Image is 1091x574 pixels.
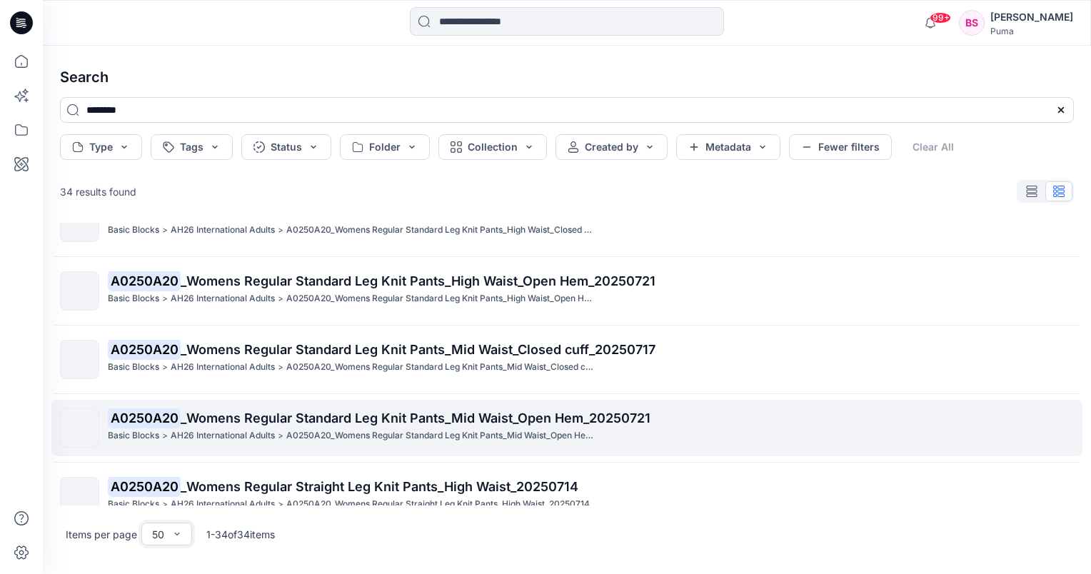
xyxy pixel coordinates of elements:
[49,57,1085,97] h4: Search
[555,134,668,160] button: Created by
[51,331,1082,388] a: A0250A20_Womens Regular Standard Leg Knit Pants_Mid Waist_Closed cuff_20250717Basic Blocks>AH26 I...
[51,194,1082,251] a: A0250A20_Womens Regular Standard Leg Knit Pants_High Waist_Closed cuff_20250721Basic Blocks>AH26 ...
[60,184,136,199] p: 34 results found
[108,497,159,512] p: Basic Blocks
[286,497,590,512] p: A0250A20_Womens Regular Straight Leg Knit Pants_High Waist_20250714
[278,223,283,238] p: >
[60,134,142,160] button: Type
[162,223,168,238] p: >
[206,527,275,542] p: 1 - 34 of 34 items
[108,291,159,306] p: Basic Blocks
[108,408,181,428] mark: A0250A20
[278,497,283,512] p: >
[340,134,430,160] button: Folder
[181,411,650,426] span: _Womens Regular Standard Leg Knit Pants_Mid Waist_Open Hem_20250721
[286,428,597,443] p: A0250A20_Womens Regular Standard Leg Knit Pants_Mid Waist_Open Hem_20250721
[438,134,547,160] button: Collection
[162,291,168,306] p: >
[66,527,137,542] p: Items per page
[171,428,275,443] p: AH26 International Adults
[151,134,233,160] button: Tags
[108,360,159,375] p: Basic Blocks
[108,339,181,359] mark: A0250A20
[990,9,1073,26] div: [PERSON_NAME]
[171,223,275,238] p: AH26 International Adults
[278,291,283,306] p: >
[676,134,780,160] button: Metadata
[286,291,597,306] p: A0250A20_Womens Regular Standard Leg Knit Pants_High Waist_Open Hem_20250721
[108,223,159,238] p: Basic Blocks
[278,360,283,375] p: >
[152,527,164,542] div: 50
[286,360,597,375] p: A0250A20_Womens Regular Standard Leg Knit Pants_Mid Waist_Closed cuff_20250717
[108,476,181,496] mark: A0250A20
[51,400,1082,456] a: A0250A20_Womens Regular Standard Leg Knit Pants_Mid Waist_Open Hem_20250721Basic Blocks>AH26 Inte...
[171,291,275,306] p: AH26 International Adults
[959,10,985,36] div: BS
[930,12,951,24] span: 99+
[990,26,1073,36] div: Puma
[286,223,597,238] p: A0250A20_Womens Regular Standard Leg Knit Pants_High Waist_Closed cuff_20250721
[181,479,578,494] span: _Womens Regular Straight Leg Knit Pants_High Waist_20250714
[181,342,655,357] span: _Womens Regular Standard Leg Knit Pants_Mid Waist_Closed cuff_20250717
[108,271,181,291] mark: A0250A20
[108,428,159,443] p: Basic Blocks
[162,428,168,443] p: >
[181,273,655,288] span: _Womens Regular Standard Leg Knit Pants_High Waist_Open Hem_20250721
[171,360,275,375] p: AH26 International Adults
[789,134,892,160] button: Fewer filters
[51,263,1082,319] a: A0250A20_Womens Regular Standard Leg Knit Pants_High Waist_Open Hem_20250721Basic Blocks>AH26 Int...
[241,134,331,160] button: Status
[278,428,283,443] p: >
[162,360,168,375] p: >
[51,468,1082,525] a: A0250A20_Womens Regular Straight Leg Knit Pants_High Waist_20250714Basic Blocks>AH26 Internationa...
[162,497,168,512] p: >
[171,497,275,512] p: AH26 International Adults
